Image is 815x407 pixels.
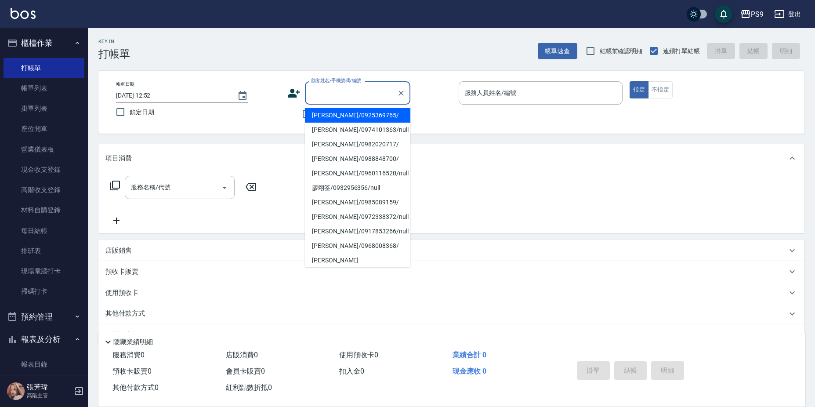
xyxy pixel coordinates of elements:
[663,47,700,56] span: 連續打單結帳
[311,77,361,84] label: 顧客姓名/手機號碼/編號
[4,241,84,261] a: 排班表
[305,224,410,239] li: [PERSON_NAME]/0917853266/null
[4,160,84,180] a: 現金收支登錄
[226,351,258,359] span: 店販消費 0
[4,374,84,395] a: 消費分析儀表板
[112,367,152,375] span: 預收卡販賣 0
[305,137,410,152] li: [PERSON_NAME]/0982020717/
[11,8,36,19] img: Logo
[98,261,804,282] div: 預收卡販賣
[105,288,138,298] p: 使用預收卡
[737,5,767,23] button: PS9
[4,98,84,119] a: 掛單列表
[116,88,228,103] input: YYYY/MM/DD hh:mm
[305,239,410,253] li: [PERSON_NAME]/0968008368/
[305,181,410,195] li: 廖翊筌/0932956356/null
[98,144,804,172] div: 項目消費
[98,282,804,303] div: 使用預收卡
[305,166,410,181] li: [PERSON_NAME]/0960116520/null
[4,221,84,241] a: 每日結帳
[305,253,410,277] li: [PERSON_NAME]為/0980674588/
[105,331,138,340] p: 備註及來源
[116,81,134,87] label: 帳單日期
[27,383,72,392] h5: 張芳瑋
[98,240,804,261] div: 店販銷售
[4,78,84,98] a: 帳單列表
[112,351,145,359] span: 服務消費 0
[339,367,364,375] span: 扣入金 0
[4,139,84,160] a: 營業儀表板
[538,43,577,59] button: 帳單速查
[751,9,764,20] div: PS9
[27,392,72,400] p: 高階主管
[105,246,132,255] p: 店販銷售
[305,152,410,166] li: [PERSON_NAME]/0988848700/
[226,367,265,375] span: 會員卡販賣 0
[4,328,84,351] button: 報表及分析
[600,47,643,56] span: 結帳前確認明細
[98,324,804,345] div: 備註及來源
[4,119,84,139] a: 座位開單
[226,383,272,392] span: 紅利點數折抵 0
[105,154,132,163] p: 項目消費
[4,200,84,220] a: 材料自購登錄
[105,267,138,276] p: 預收卡販賣
[453,367,486,375] span: 現金應收 0
[4,58,84,78] a: 打帳單
[453,351,486,359] span: 業績合計 0
[98,48,130,60] h3: 打帳單
[4,305,84,328] button: 預約管理
[113,338,153,347] p: 隱藏業績明細
[648,81,673,98] button: 不指定
[4,180,84,200] a: 高階收支登錄
[305,108,410,123] li: [PERSON_NAME]/0925369765/
[771,6,804,22] button: 登出
[4,354,84,374] a: 報表目錄
[305,195,410,210] li: [PERSON_NAME]/0985089159/
[112,383,159,392] span: 其他付款方式 0
[217,181,232,195] button: Open
[130,108,154,117] span: 鎖定日期
[7,382,25,400] img: Person
[98,39,130,44] h2: Key In
[305,210,410,224] li: [PERSON_NAME]/0972338372/null
[4,281,84,302] a: 掃碼打卡
[4,32,84,55] button: 櫃檯作業
[715,5,732,23] button: save
[98,303,804,324] div: 其他付款方式
[105,309,149,319] p: 其他付款方式
[339,351,378,359] span: 使用預收卡 0
[305,123,410,137] li: [PERSON_NAME]/0974101363/null
[395,87,407,99] button: Clear
[232,85,253,106] button: Choose date, selected date is 2025-10-13
[4,261,84,281] a: 現場電腦打卡
[630,81,648,98] button: 指定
